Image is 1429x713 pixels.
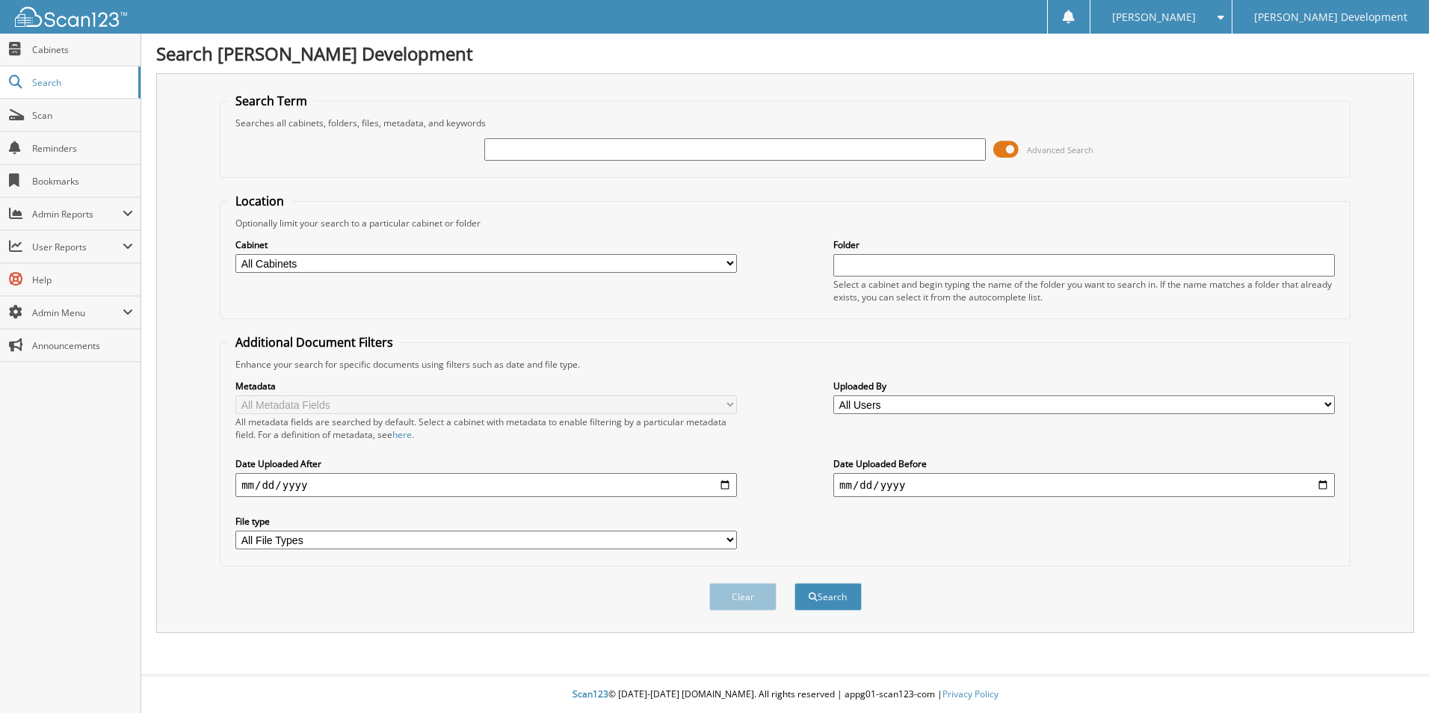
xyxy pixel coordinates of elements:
[1112,13,1196,22] span: [PERSON_NAME]
[32,109,133,122] span: Scan
[833,238,1335,251] label: Folder
[228,117,1342,129] div: Searches all cabinets, folders, files, metadata, and keywords
[833,278,1335,303] div: Select a cabinet and begin typing the name of the folder you want to search in. If the name match...
[15,7,127,27] img: scan123-logo-white.svg
[392,428,412,441] a: here
[1027,144,1093,155] span: Advanced Search
[1354,641,1429,713] iframe: Chat Widget
[32,142,133,155] span: Reminders
[572,688,608,700] span: Scan123
[235,238,737,251] label: Cabinet
[833,473,1335,497] input: end
[235,515,737,528] label: File type
[235,380,737,392] label: Metadata
[235,416,737,441] div: All metadata fields are searched by default. Select a cabinet with metadata to enable filtering b...
[32,339,133,352] span: Announcements
[228,193,291,209] legend: Location
[32,43,133,56] span: Cabinets
[228,358,1342,371] div: Enhance your search for specific documents using filters such as date and file type.
[235,473,737,497] input: start
[1254,13,1407,22] span: [PERSON_NAME] Development
[709,583,777,611] button: Clear
[228,334,401,351] legend: Additional Document Filters
[833,457,1335,470] label: Date Uploaded Before
[156,41,1414,66] h1: Search [PERSON_NAME] Development
[32,175,133,188] span: Bookmarks
[228,217,1342,229] div: Optionally limit your search to a particular cabinet or folder
[32,241,123,253] span: User Reports
[32,274,133,286] span: Help
[32,208,123,220] span: Admin Reports
[794,583,862,611] button: Search
[833,380,1335,392] label: Uploaded By
[228,93,315,109] legend: Search Term
[235,457,737,470] label: Date Uploaded After
[32,76,131,89] span: Search
[942,688,999,700] a: Privacy Policy
[32,306,123,319] span: Admin Menu
[141,676,1429,713] div: © [DATE]-[DATE] [DOMAIN_NAME]. All rights reserved | appg01-scan123-com |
